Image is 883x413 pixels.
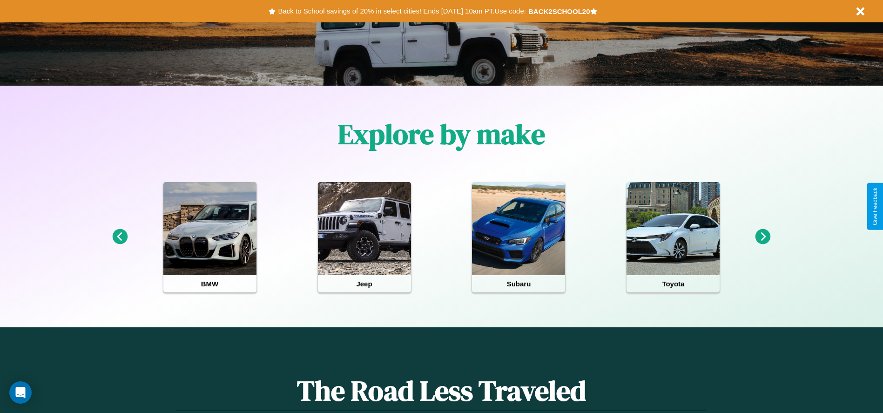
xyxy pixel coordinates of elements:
[176,372,706,410] h1: The Road Less Traveled
[338,115,545,153] h1: Explore by make
[318,275,411,292] h4: Jeep
[627,275,720,292] h4: Toyota
[872,188,878,225] div: Give Feedback
[528,7,590,15] b: BACK2SCHOOL20
[472,275,565,292] h4: Subaru
[163,275,256,292] h4: BMW
[9,381,32,404] div: Open Intercom Messenger
[276,5,528,18] button: Back to School savings of 20% in select cities! Ends [DATE] 10am PT.Use code:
